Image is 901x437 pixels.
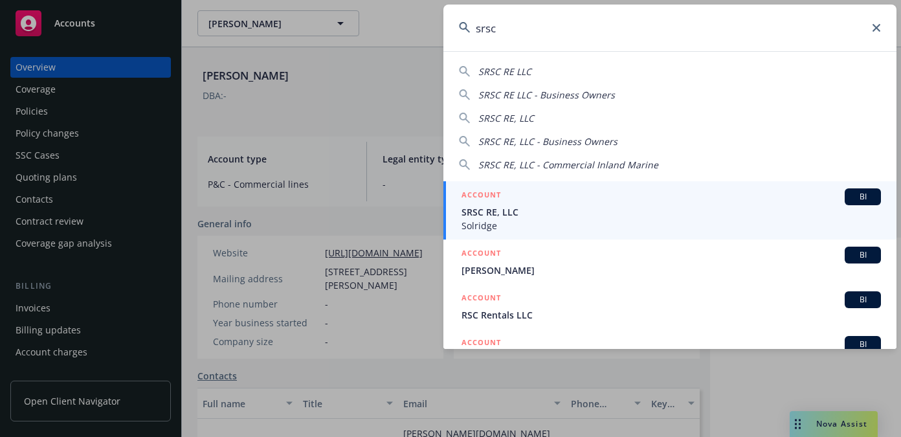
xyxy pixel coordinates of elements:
span: SRSC RE LLC [478,65,531,78]
span: SRSC RE, LLC [462,205,881,219]
h5: ACCOUNT [462,291,501,307]
span: RSC Rentals LLC [462,308,881,322]
a: ACCOUNTBIRSC Rentals LLC [443,284,896,329]
span: Solridge [462,219,881,232]
h5: ACCOUNT [462,188,501,204]
span: SRSC RE, LLC [478,112,534,124]
a: ACCOUNTBI[PERSON_NAME] [443,240,896,284]
input: Search... [443,5,896,51]
span: SRSC RE, LLC - Commercial Inland Marine [478,159,658,171]
span: BI [850,191,876,203]
h5: ACCOUNT [462,247,501,262]
span: BI [850,339,876,350]
span: SRSC RE, LLC - Business Owners [478,135,617,148]
span: SRSC RE LLC - Business Owners [478,89,615,101]
span: [PERSON_NAME] [462,263,881,277]
h5: ACCOUNT [462,336,501,352]
span: BI [850,249,876,261]
a: ACCOUNTBI [443,329,896,374]
span: BI [850,294,876,306]
a: ACCOUNTBISRSC RE, LLCSolridge [443,181,896,240]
